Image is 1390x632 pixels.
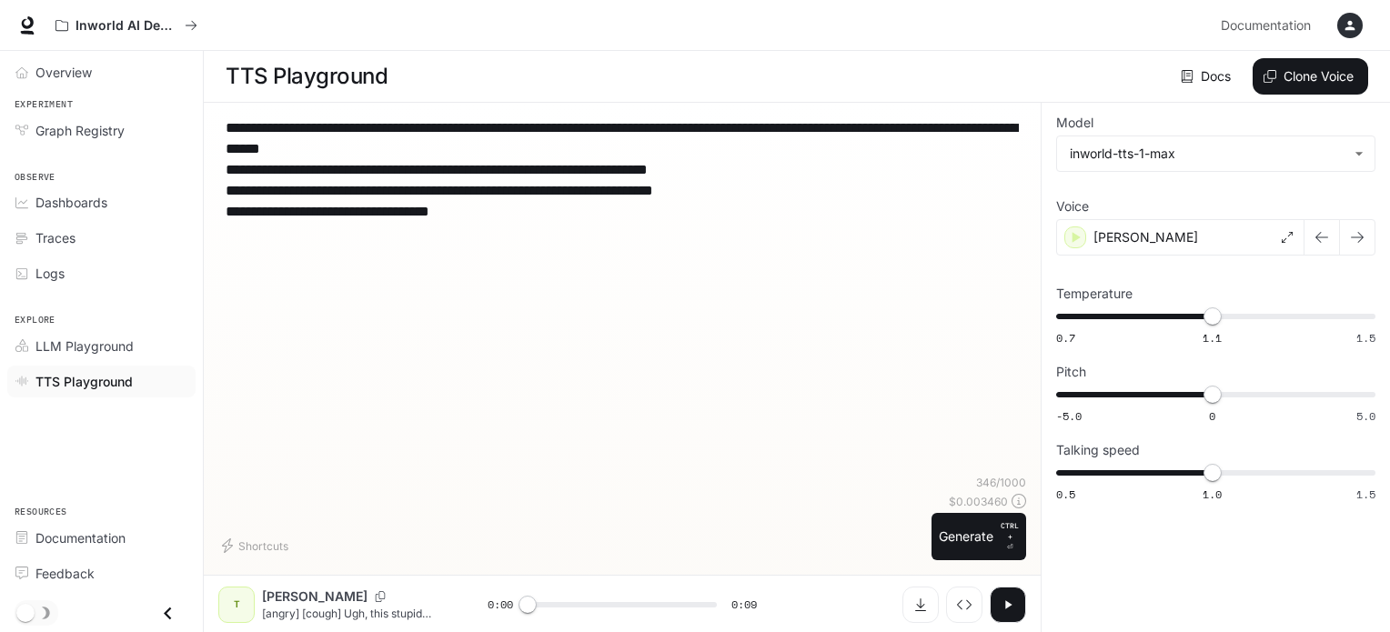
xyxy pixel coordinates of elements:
[1093,228,1198,246] p: [PERSON_NAME]
[222,590,251,619] div: T
[1070,145,1345,163] div: inworld-tts-1-max
[1056,287,1133,300] p: Temperature
[35,264,65,283] span: Logs
[35,336,134,356] span: LLM Playground
[16,602,35,622] span: Dark mode toggle
[262,587,368,606] p: [PERSON_NAME]
[1177,58,1238,95] a: Docs
[35,564,95,583] span: Feedback
[7,522,196,554] a: Documentation
[946,587,982,623] button: Inspect
[1056,116,1093,129] p: Model
[1203,487,1222,502] span: 1.0
[7,222,196,254] a: Traces
[1001,520,1019,553] p: ⏎
[35,63,92,82] span: Overview
[949,494,1008,509] p: $ 0.003460
[1203,330,1222,346] span: 1.1
[47,7,206,44] button: All workspaces
[35,372,133,391] span: TTS Playground
[147,595,188,632] button: Close drawer
[35,228,76,247] span: Traces
[7,115,196,146] a: Graph Registry
[1056,330,1075,346] span: 0.7
[7,557,196,589] a: Feedback
[35,121,125,140] span: Graph Registry
[1214,7,1325,44] a: Documentation
[76,18,177,34] p: Inworld AI Demos
[976,475,1026,490] p: 346 / 1000
[1209,408,1215,424] span: 0
[218,531,296,560] button: Shortcuts
[1356,487,1375,502] span: 1.5
[488,596,513,614] span: 0:00
[262,606,444,621] p: [angry] [cough] Ugh, this stupid cough... It's just so hard [cough] not getting sick this time of...
[1356,330,1375,346] span: 1.5
[7,257,196,289] a: Logs
[1056,366,1086,378] p: Pitch
[7,186,196,218] a: Dashboards
[368,591,393,602] button: Copy Voice ID
[902,587,939,623] button: Download audio
[226,58,388,95] h1: TTS Playground
[7,366,196,397] a: TTS Playground
[7,330,196,362] a: LLM Playground
[1056,200,1089,213] p: Voice
[7,56,196,88] a: Overview
[1253,58,1368,95] button: Clone Voice
[35,528,126,547] span: Documentation
[1221,15,1311,37] span: Documentation
[1056,444,1140,456] p: Talking speed
[932,513,1026,560] button: GenerateCTRL +⏎
[1057,136,1375,171] div: inworld-tts-1-max
[1356,408,1375,424] span: 5.0
[731,596,757,614] span: 0:09
[1001,520,1019,542] p: CTRL +
[1056,487,1075,502] span: 0.5
[35,193,107,212] span: Dashboards
[1056,408,1082,424] span: -5.0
